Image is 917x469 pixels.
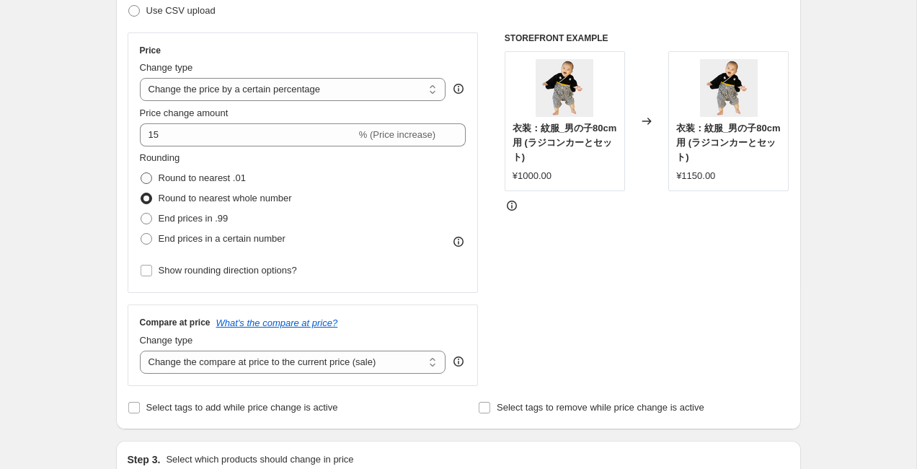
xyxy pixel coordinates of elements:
span: End prices in a certain number [159,233,285,244]
span: Price change amount [140,108,229,118]
img: IMG_1493_e5ee4c2c-082d-4ced-8993-74f7474675c7_80x.png [700,59,758,117]
span: Change type [140,335,193,346]
span: Select tags to remove while price change is active [497,402,704,413]
span: Use CSV upload [146,5,216,16]
img: IMG_1493_e5ee4c2c-082d-4ced-8993-74f7474675c7_80x.png [536,59,593,117]
h6: STOREFRONT EXAMPLE [505,32,789,44]
div: ¥1000.00 [513,169,551,183]
span: Show rounding direction options? [159,265,297,276]
span: Rounding [140,152,180,163]
span: % (Price increase) [359,129,435,140]
h3: Compare at price [140,317,211,328]
span: Change type [140,62,193,73]
button: What's the compare at price? [216,317,338,328]
div: help [451,82,466,96]
p: Select which products should change in price [166,452,353,467]
span: Round to nearest whole number [159,193,292,203]
h3: Price [140,45,161,56]
div: ¥1150.00 [676,169,715,183]
span: 衣装：紋服_男の子80cm用 (ラジコンカーとセット) [513,123,616,162]
div: help [451,354,466,369]
input: -15 [140,123,356,146]
span: Select tags to add while price change is active [146,402,338,413]
h2: Step 3. [128,452,161,467]
span: Round to nearest .01 [159,172,246,183]
span: End prices in .99 [159,213,229,224]
span: 衣装：紋服_男の子80cm用 (ラジコンカーとセット) [676,123,780,162]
